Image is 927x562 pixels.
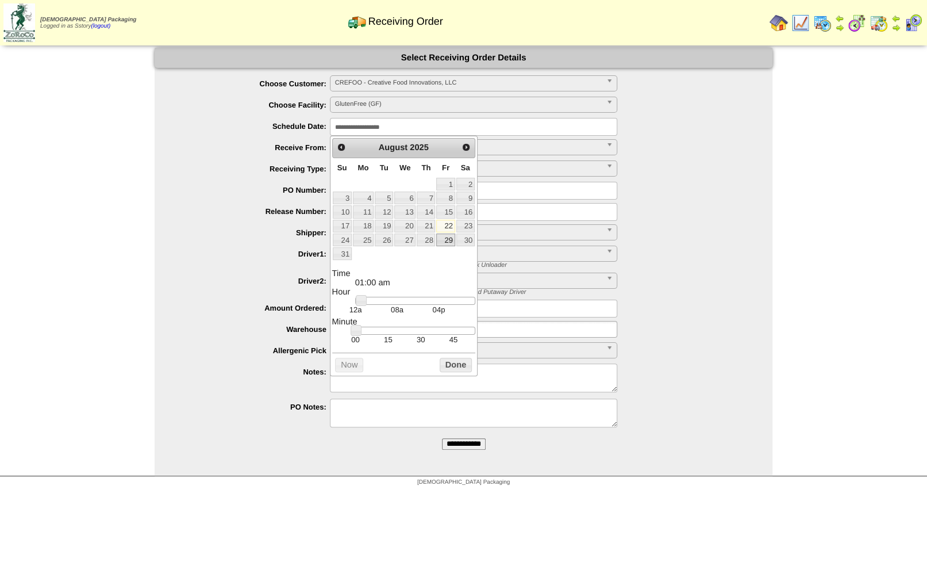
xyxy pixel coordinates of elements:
[372,335,405,345] td: 15
[332,269,475,278] dt: Time
[353,205,374,218] a: 11
[813,14,832,32] img: calendarprod.gif
[891,14,901,23] img: arrowleft.gif
[334,305,376,315] td: 12a
[791,14,810,32] img: line_graph.gif
[337,163,347,172] span: Sunday
[456,220,475,232] a: 23
[335,97,602,111] span: GlutenFree (GF)
[417,479,510,485] span: [DEMOGRAPHIC_DATA] Packaging
[458,140,473,155] a: Next
[178,207,330,216] label: Release Number:
[178,277,330,285] label: Driver2:
[394,220,416,232] a: 20
[835,23,844,32] img: arrowright.gif
[770,14,788,32] img: home.gif
[348,12,366,30] img: truck2.gif
[394,234,416,246] a: 27
[178,122,330,131] label: Schedule Date:
[418,305,459,315] td: 04p
[442,163,449,172] span: Friday
[40,17,136,23] span: [DEMOGRAPHIC_DATA] Packaging
[375,205,393,218] a: 12
[870,14,888,32] img: calendarinout.gif
[333,220,352,232] a: 17
[891,23,901,32] img: arrowright.gif
[461,143,471,152] span: Next
[355,278,475,288] dd: 01:00 am
[333,247,352,260] a: 31
[334,140,349,155] a: Prev
[436,192,455,204] a: 8
[394,192,416,204] a: 6
[394,205,416,218] a: 13
[436,234,455,246] a: 29
[456,205,475,218] a: 16
[335,358,363,372] button: Now
[417,205,435,218] a: 14
[178,304,330,312] label: Amount Ordered:
[399,163,411,172] span: Wednesday
[332,318,475,327] dt: Minute
[380,163,389,172] span: Tuesday
[835,14,844,23] img: arrowleft.gif
[321,289,772,296] div: * Driver 2: Shipment Truck Loader OR Receiving Load Putaway Driver
[333,234,352,246] a: 24
[417,220,435,232] a: 21
[376,305,418,315] td: 08a
[178,79,330,88] label: Choose Customer:
[178,346,330,355] label: Allergenic Pick
[436,178,455,190] a: 1
[91,23,110,29] a: (logout)
[333,205,352,218] a: 10
[353,234,374,246] a: 25
[357,163,368,172] span: Monday
[178,186,330,194] label: PO Number:
[178,143,330,152] label: Receive From:
[337,143,346,152] span: Prev
[461,163,470,172] span: Saturday
[375,234,393,246] a: 26
[335,76,602,90] span: CREFOO - Creative Food Innovations, LLC
[456,192,475,204] a: 9
[405,335,437,345] td: 30
[178,101,330,109] label: Choose Facility:
[421,163,430,172] span: Thursday
[339,335,372,345] td: 00
[436,205,455,218] a: 15
[379,143,407,152] span: August
[437,335,470,345] td: 45
[178,250,330,258] label: Driver1:
[178,403,330,411] label: PO Notes:
[904,14,922,32] img: calendarcustomer.gif
[417,234,435,246] a: 28
[456,234,475,246] a: 30
[321,262,772,269] div: * Driver 1: Shipment Load Picker OR Receiving Truck Unloader
[155,48,772,68] div: Select Receiving Order Details
[353,192,374,204] a: 4
[375,220,393,232] a: 19
[333,192,352,204] a: 3
[410,143,429,152] span: 2025
[40,17,136,29] span: Logged in as Sstory
[353,220,374,232] a: 18
[440,358,472,372] button: Done
[178,165,330,173] label: Receiving Type:
[332,288,475,297] dt: Hour
[178,368,330,376] label: Notes:
[417,192,435,204] a: 7
[436,220,455,232] a: 22
[3,3,35,42] img: zoroco-logo-small.webp
[178,228,330,237] label: Shipper:
[848,14,866,32] img: calendarblend.gif
[456,178,475,190] a: 2
[375,192,393,204] a: 5
[368,16,443,28] span: Receiving Order
[178,325,330,334] label: Warehouse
